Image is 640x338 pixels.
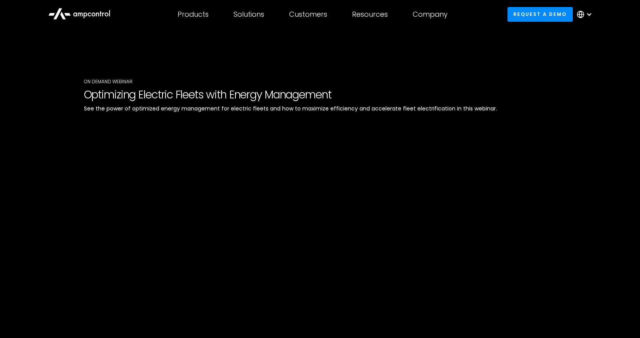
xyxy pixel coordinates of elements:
div: Solutions [234,10,264,19]
div: Resources [352,10,388,19]
p: See the power of optimized energy management for electric fleets and how to maximize efficiency a... [84,104,556,113]
div: Company [413,10,448,19]
div: Products [178,10,209,19]
a: Request a demo [507,7,573,21]
h1: Optimizing Electric Fleets with Energy Management [84,88,556,102]
div: On Demand WEbinar [84,79,556,85]
div: Customers [289,10,327,19]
